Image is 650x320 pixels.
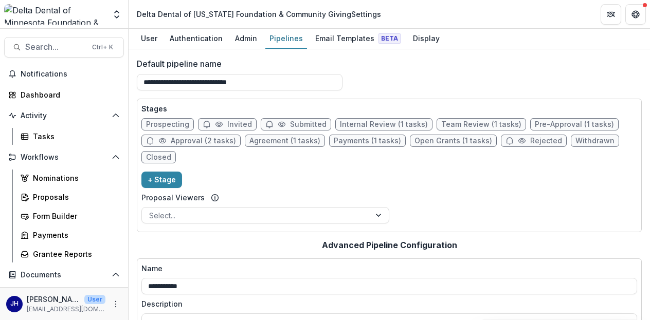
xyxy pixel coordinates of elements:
[265,29,307,49] a: Pipelines
[21,70,120,79] span: Notifications
[414,137,492,145] span: Open Grants (1 tasks)
[4,4,105,25] img: Delta Dental of Minnesota Foundation & Community Giving logo
[535,120,614,129] span: Pre-Approval (1 tasks)
[227,120,252,129] span: Invited
[141,263,162,274] p: Name
[141,192,205,203] label: Proposal Viewers
[137,58,636,70] label: Default pipeline name
[231,31,261,46] div: Admin
[4,149,124,165] button: Open Workflows
[110,4,124,25] button: Open entity switcher
[265,31,307,46] div: Pipelines
[171,137,236,145] span: Approval (2 tasks)
[311,29,405,49] a: Email Templates Beta
[340,120,428,129] span: Internal Review (1 tasks)
[110,298,122,310] button: More
[441,120,521,129] span: Team Review (1 tasks)
[166,29,227,49] a: Authentication
[311,31,405,46] div: Email Templates
[21,89,116,100] div: Dashboard
[141,298,631,309] label: Description
[4,66,124,82] button: Notifications
[33,192,116,202] div: Proposals
[290,120,327,129] span: Submitted
[33,211,116,221] div: Form Builder
[601,4,621,25] button: Partners
[16,208,124,224] a: Form Builder
[21,271,107,279] span: Documents
[141,172,182,188] button: + Stage
[4,267,124,283] button: Open Documents
[137,29,161,49] a: User
[249,137,320,145] span: Agreement (1 tasks)
[625,4,646,25] button: Get Help
[33,173,116,183] div: Nominations
[141,103,637,114] p: Stages
[166,31,227,46] div: Authentication
[146,153,171,162] span: Closed
[33,249,116,259] div: Grantee Reports
[334,137,401,145] span: Payments (1 tasks)
[16,246,124,262] a: Grantee Reports
[530,137,562,145] span: Rejected
[27,305,105,314] p: [EMAIL_ADDRESS][DOMAIN_NAME]
[133,7,385,22] nav: breadcrumb
[84,295,105,304] p: User
[4,37,124,58] button: Search...
[33,131,116,142] div: Tasks
[16,128,124,145] a: Tasks
[33,230,116,240] div: Payments
[4,107,124,124] button: Open Activity
[231,29,261,49] a: Admin
[16,227,124,243] a: Payments
[27,294,80,305] p: [PERSON_NAME]
[4,86,124,103] a: Dashboard
[21,111,107,120] span: Activity
[409,29,444,49] a: Display
[137,9,381,20] div: Delta Dental of [US_STATE] Foundation & Community Giving Settings
[409,31,444,46] div: Display
[16,170,124,186] a: Nominations
[137,31,161,46] div: User
[322,240,457,250] h2: Advanced Pipeline Configuration
[575,137,615,145] span: Withdrawn
[378,33,401,44] span: Beta
[25,42,86,52] span: Search...
[16,189,124,205] a: Proposals
[146,120,189,129] span: Prospecting
[21,153,107,162] span: Workflows
[10,300,19,307] div: John Howe
[90,42,115,53] div: Ctrl + K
